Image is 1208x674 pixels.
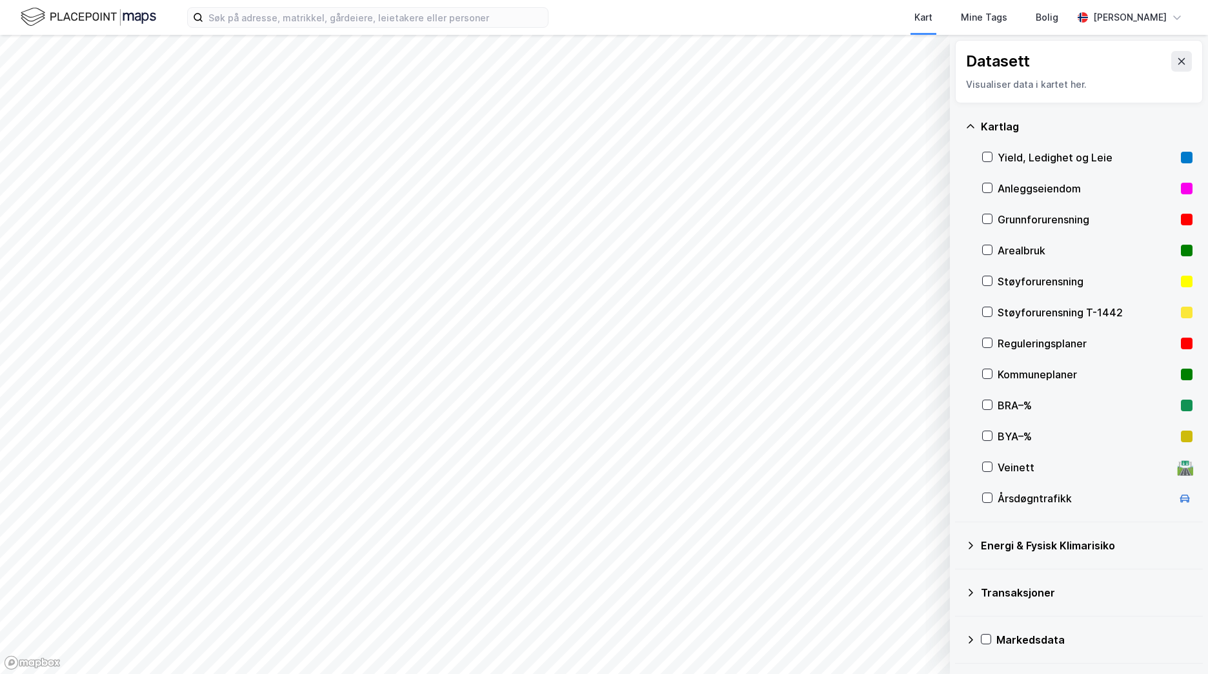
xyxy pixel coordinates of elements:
[998,460,1172,475] div: Veinett
[998,491,1172,506] div: Årsdøgntrafikk
[981,585,1193,600] div: Transaksjoner
[998,150,1176,165] div: Yield, Ledighet og Leie
[1143,612,1208,674] div: Kontrollprogram for chat
[996,632,1193,648] div: Markedsdata
[966,77,1192,92] div: Visualiser data i kartet her.
[1143,612,1208,674] iframe: Chat Widget
[998,367,1176,382] div: Kommuneplaner
[981,119,1193,134] div: Kartlag
[998,305,1176,320] div: Støyforurensning T-1442
[998,274,1176,289] div: Støyforurensning
[961,10,1007,25] div: Mine Tags
[914,10,932,25] div: Kart
[21,6,156,28] img: logo.f888ab2527a4732fd821a326f86c7f29.svg
[998,181,1176,196] div: Anleggseiendom
[1093,10,1167,25] div: [PERSON_NAME]
[1176,459,1194,476] div: 🛣️
[998,212,1176,227] div: Grunnforurensning
[203,8,548,27] input: Søk på adresse, matrikkel, gårdeiere, leietakere eller personer
[4,655,61,670] a: Mapbox homepage
[998,243,1176,258] div: Arealbruk
[1036,10,1058,25] div: Bolig
[998,336,1176,351] div: Reguleringsplaner
[998,429,1176,444] div: BYA–%
[966,51,1030,72] div: Datasett
[981,538,1193,553] div: Energi & Fysisk Klimarisiko
[998,398,1176,413] div: BRA–%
